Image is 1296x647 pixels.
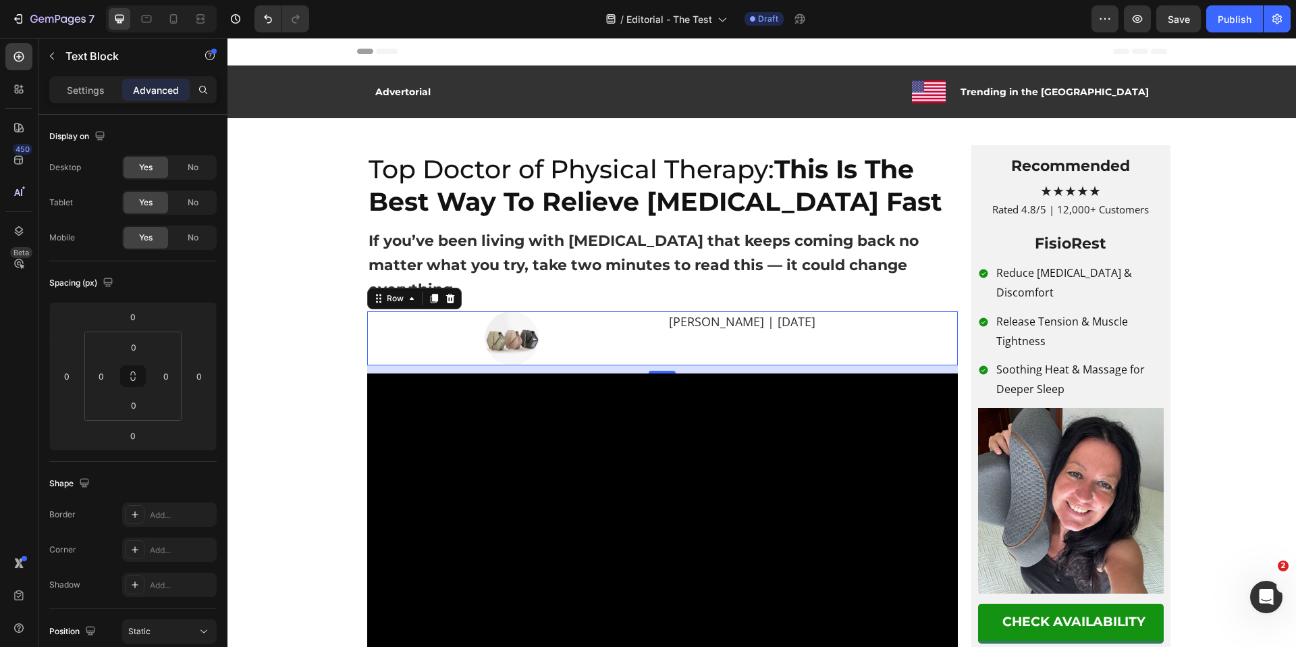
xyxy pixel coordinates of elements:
p: Reduce [MEDICAL_DATA] & Discomfort [769,226,934,265]
video: Video [140,336,730,631]
input: 0px [156,366,176,386]
strong: This Is The Best Way To Relieve [MEDICAL_DATA] Fast [141,115,715,180]
button: Save [1156,5,1201,32]
iframe: Intercom live chat [1250,581,1282,613]
p: Soothing Heat & Massage for Deeper Sleep [769,322,934,361]
div: Rich Text Editor. Editing area: main [140,190,730,265]
div: Shape [49,475,92,493]
a: CHECK AVAILABILITY [751,566,936,603]
button: Publish [1206,5,1263,32]
span: No [188,232,198,244]
div: Undo/Redo [254,5,309,32]
iframe: Design area [227,38,1296,647]
div: Beta [10,247,32,258]
p: Top Doctor of Physical Therapy: [141,115,729,180]
img: 1713804311-1711366759829_bitmap.png [684,43,718,66]
span: 2 [1278,561,1289,571]
span: No [188,197,198,209]
span: Yes [139,197,153,209]
img: image_demo.jpg [257,274,311,328]
span: Editorial - The Test [626,12,712,26]
strong: If you’ve been living with [MEDICAL_DATA] that keeps coming back no matter what you try, take two... [141,194,691,261]
p: Recommended [752,119,935,138]
div: Mobile [49,232,75,244]
div: Shadow [49,579,80,591]
span: Static [128,626,151,636]
input: 0 [189,366,209,386]
img: gempages_540606567129547647-47ea4e1b-6732-49b3-91a0-3c15c2e114dd.jpg [751,370,936,556]
div: Row [157,255,179,267]
p: Release Tension & Muscle Tightness [769,274,934,313]
button: 7 [5,5,101,32]
div: Spacing (px) [49,274,116,292]
p: ★★★★★ [752,145,935,162]
input: 0px [91,366,111,386]
div: Corner [49,544,76,556]
p: Settings [67,83,105,97]
p: Trending in the [GEOGRAPHIC_DATA] [733,49,921,59]
div: Add... [150,579,213,592]
div: Add... [150,544,213,557]
span: Draft [758,13,778,25]
p: Text Block [65,48,180,64]
p: [PERSON_NAME] | [DATE] [441,275,729,293]
h2: Rich Text Editor. Editing area: main [140,114,730,182]
button: Static [122,619,217,644]
input: 0px [120,337,147,357]
div: Publish [1218,12,1251,26]
p: CHECK AVAILABILITY [775,577,918,592]
p: 7 [88,11,94,27]
div: Tablet [49,197,73,209]
p: FisioRest [752,197,935,216]
div: Border [49,509,76,521]
p: Advanced [133,83,179,97]
div: Add... [150,509,213,521]
span: Rated 4.8/5 | 12,000+ Customers [765,165,921,178]
span: Yes [139,232,153,244]
span: Save [1168,14,1190,25]
input: 0px [120,395,147,415]
span: Yes [139,161,153,174]
div: Display on [49,128,108,146]
div: Desktop [49,161,81,174]
span: No [188,161,198,174]
span: / [620,12,624,26]
input: 0 [119,425,146,446]
div: 450 [13,144,32,155]
div: Position [49,623,99,641]
input: 0 [57,366,77,386]
input: 0 [119,307,146,327]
